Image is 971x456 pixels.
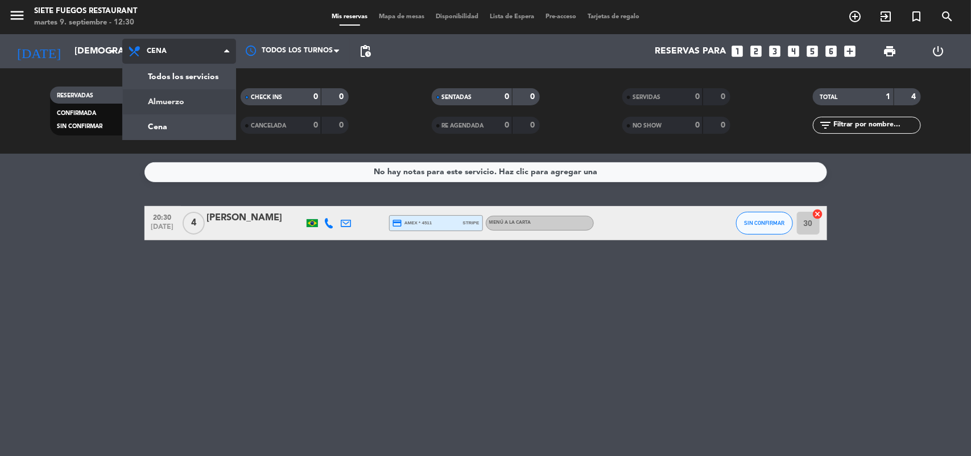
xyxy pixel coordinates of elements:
[879,10,893,23] i: exit_to_app
[695,93,700,101] strong: 0
[326,14,373,20] span: Mis reservas
[505,121,509,129] strong: 0
[931,44,945,58] i: power_settings_new
[787,44,801,59] i: looks_4
[633,95,660,100] span: SERVIDAS
[251,95,282,100] span: CHECK INS
[148,223,177,236] span: [DATE]
[530,93,537,101] strong: 0
[505,93,509,101] strong: 0
[183,212,205,235] span: 4
[805,44,820,59] i: looks_5
[886,93,891,101] strong: 1
[819,118,832,132] i: filter_list
[633,123,662,129] span: NO SHOW
[910,10,923,23] i: turned_in_not
[442,95,472,100] span: SENTADAS
[147,47,167,55] span: Cena
[340,93,346,101] strong: 0
[848,10,862,23] i: add_circle_outline
[721,121,728,129] strong: 0
[123,114,235,139] a: Cena
[489,220,531,225] span: Menú a la carta
[744,220,784,226] span: SIN CONFIRMAR
[695,121,700,129] strong: 0
[374,166,597,179] div: No hay notas para este servicio. Haz clic para agregar una
[373,14,430,20] span: Mapa de mesas
[358,44,372,58] span: pending_actions
[883,44,896,58] span: print
[9,39,69,64] i: [DATE]
[123,89,235,114] a: Almuerzo
[148,210,177,223] span: 20:30
[9,7,26,28] button: menu
[540,14,582,20] span: Pre-acceso
[392,218,403,228] i: credit_card
[463,219,480,227] span: stripe
[484,14,540,20] span: Lista de Espera
[251,123,286,129] span: CANCELADA
[582,14,645,20] span: Tarjetas de regalo
[442,123,484,129] span: RE AGENDADA
[57,124,102,129] span: SIN CONFIRMAR
[812,208,824,220] i: cancel
[123,64,235,89] a: Todos los servicios
[34,6,137,17] div: Siete Fuegos Restaurant
[530,121,537,129] strong: 0
[940,10,954,23] i: search
[9,7,26,24] i: menu
[820,95,837,100] span: TOTAL
[721,93,728,101] strong: 0
[392,218,432,228] span: amex * 4511
[313,93,318,101] strong: 0
[912,93,919,101] strong: 4
[843,44,858,59] i: add_box
[824,44,839,59] i: looks_6
[430,14,484,20] span: Disponibilidad
[313,121,318,129] strong: 0
[106,44,119,58] i: arrow_drop_down
[207,211,304,225] div: [PERSON_NAME]
[749,44,764,59] i: looks_two
[57,93,93,98] span: RESERVADAS
[914,34,962,68] div: LOG OUT
[34,17,137,28] div: martes 9. septiembre - 12:30
[340,121,346,129] strong: 0
[736,212,793,235] button: SIN CONFIRMAR
[768,44,783,59] i: looks_3
[57,110,96,116] span: CONFIRMADA
[832,119,920,132] input: Filtrar por nombre...
[655,46,726,57] span: Reservas para
[730,44,745,59] i: looks_one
